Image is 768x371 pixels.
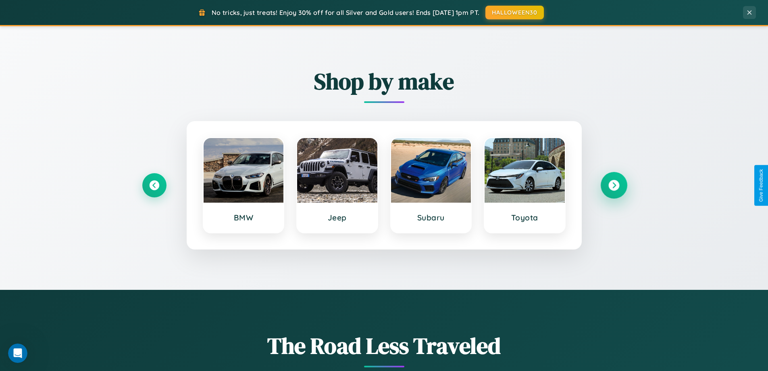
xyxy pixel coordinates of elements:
div: Give Feedback [758,169,764,202]
h3: Jeep [305,213,369,222]
h3: Subaru [399,213,463,222]
iframe: Intercom live chat [8,344,27,363]
h3: BMW [212,213,276,222]
h1: The Road Less Traveled [142,330,626,361]
span: No tricks, just treats! Enjoy 30% off for all Silver and Gold users! Ends [DATE] 1pm PT. [212,8,479,17]
button: HALLOWEEN30 [485,6,544,19]
h2: Shop by make [142,66,626,97]
h3: Toyota [493,213,557,222]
